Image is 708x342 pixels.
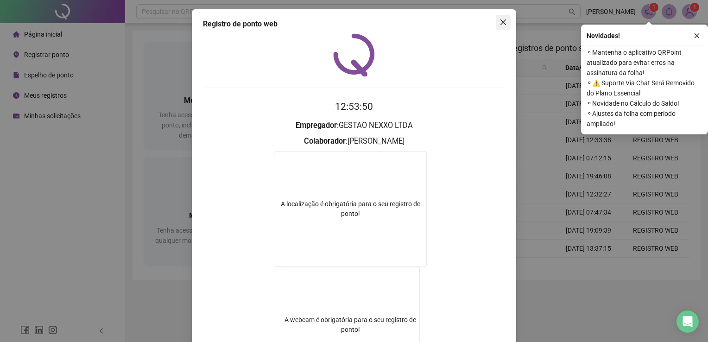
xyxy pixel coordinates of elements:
[203,135,505,147] h3: : [PERSON_NAME]
[496,15,511,30] button: Close
[335,101,373,112] time: 12:53:50
[203,120,505,132] h3: : GESTAO NEXXO LTDA
[296,121,337,130] strong: Empregador
[333,33,375,76] img: QRPoint
[694,32,700,39] span: close
[676,310,699,333] div: Open Intercom Messenger
[203,19,505,30] div: Registro de ponto web
[304,137,346,146] strong: Colaborador
[587,108,702,129] span: ⚬ Ajustes da folha com período ampliado!
[587,98,702,108] span: ⚬ Novidade no Cálculo do Saldo!
[587,78,702,98] span: ⚬ ⚠️ Suporte Via Chat Será Removido do Plano Essencial
[587,31,620,41] span: Novidades !
[587,47,702,78] span: ⚬ Mantenha o aplicativo QRPoint atualizado para evitar erros na assinatura da folha!
[499,19,507,26] span: close
[274,199,426,219] div: A localização é obrigatória para o seu registro de ponto!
